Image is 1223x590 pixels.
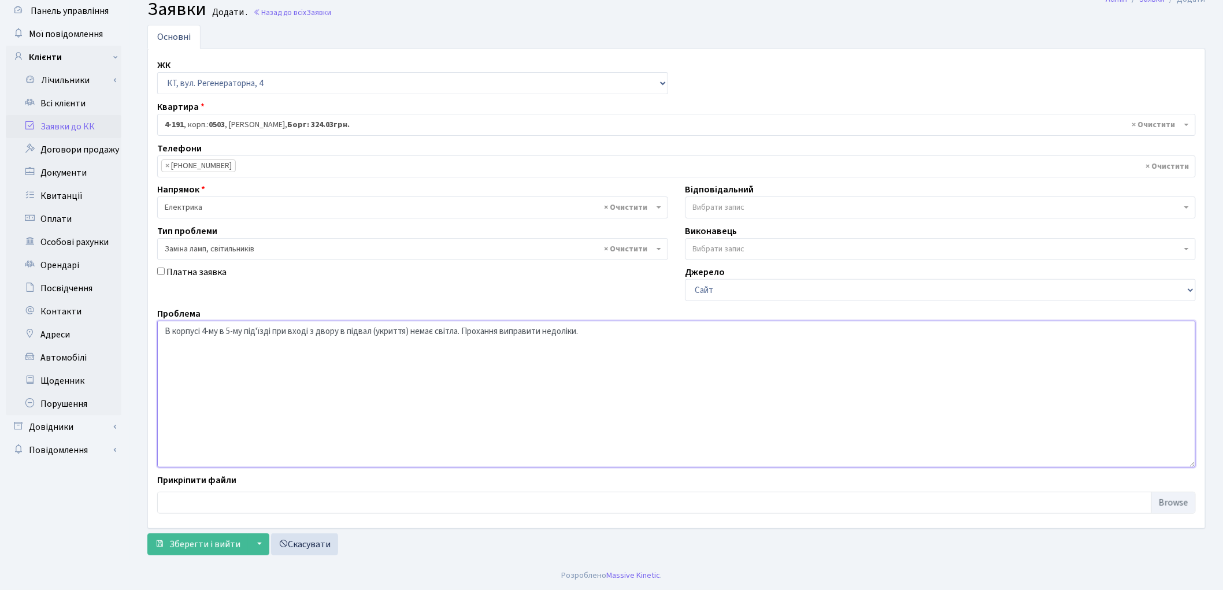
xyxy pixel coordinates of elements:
a: Повідомлення [6,439,121,462]
a: Заявки до КК [6,115,121,138]
span: Заміна ламп, світильників [157,238,668,260]
a: Massive Kinetic [606,569,660,581]
label: Платна заявка [166,265,227,279]
a: Назад до всіхЗаявки [253,7,331,18]
a: Довідники [6,415,121,439]
span: Вибрати запис [693,202,745,213]
label: Телефони [157,142,202,155]
a: Договори продажу [6,138,121,161]
a: Орендарі [6,254,121,277]
a: Автомобілі [6,346,121,369]
span: Мої повідомлення [29,28,103,40]
span: Зберегти і вийти [169,538,240,551]
span: Електрика [165,202,654,213]
span: Панель управління [31,5,109,17]
label: Напрямок [157,183,205,196]
b: 4-191 [165,119,184,131]
label: Виконавець [685,224,737,238]
li: (050) 470-45-90 [161,159,236,172]
a: Основні [147,25,201,49]
small: Додати . [210,7,247,18]
span: Електрика [157,196,668,218]
a: Порушення [6,392,121,415]
label: Прикріпити файли [157,473,236,487]
span: × [165,160,169,172]
a: Скасувати [271,533,338,555]
a: Клієнти [6,46,121,69]
label: Тип проблеми [157,224,217,238]
a: Контакти [6,300,121,323]
label: ЖК [157,58,171,72]
span: Видалити всі елементи [605,202,648,213]
span: <b>4-191</b>, корп.: <b>0503</b>, Іванова Олена Геннадіївна, <b>Борг: 324.03грн.</b> [165,119,1181,131]
a: Адреси [6,323,121,346]
a: Всі клієнти [6,92,121,115]
a: Мої повідомлення [6,23,121,46]
a: Щоденник [6,369,121,392]
span: Видалити всі елементи [605,243,648,255]
a: Особові рахунки [6,231,121,254]
a: Оплати [6,207,121,231]
button: Зберегти і вийти [147,533,248,555]
b: 0503 [209,119,225,131]
div: Розроблено . [561,569,662,582]
span: Заміна ламп, світильників [165,243,654,255]
span: Видалити всі елементи [1146,161,1189,172]
a: Документи [6,161,121,184]
span: Видалити всі елементи [1132,119,1176,131]
span: Вибрати запис [693,243,745,255]
a: Лічильники [13,69,121,92]
span: <b>4-191</b>, корп.: <b>0503</b>, Іванова Олена Геннадіївна, <b>Борг: 324.03грн.</b> [157,114,1196,136]
label: Джерело [685,265,725,279]
label: Квартира [157,100,205,114]
label: Проблема [157,307,201,321]
a: Посвідчення [6,277,121,300]
b: Борг: 324.03грн. [287,119,350,131]
a: Квитанції [6,184,121,207]
span: Заявки [306,7,331,18]
label: Відповідальний [685,183,754,196]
